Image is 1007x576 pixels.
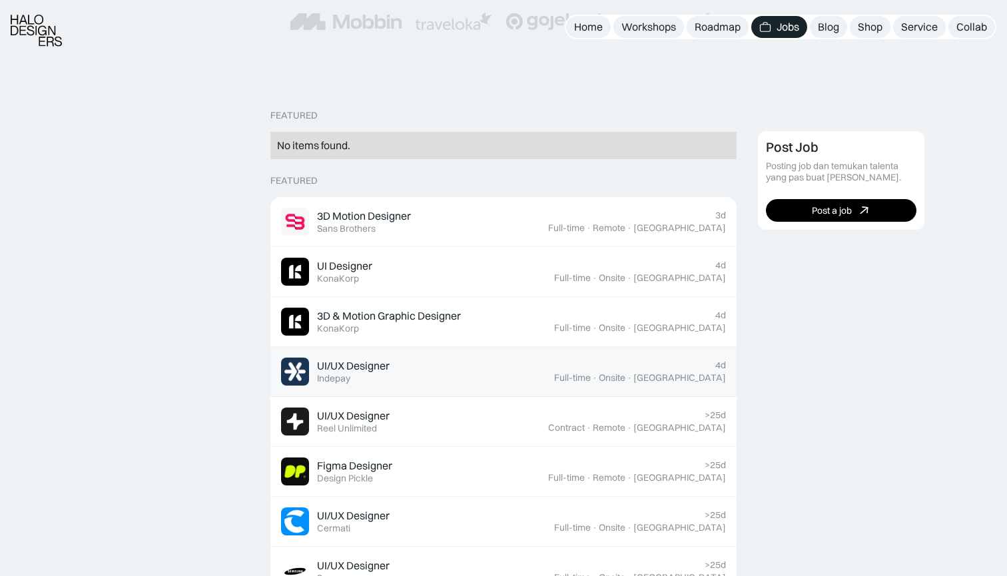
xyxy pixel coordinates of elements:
a: Blog [810,16,847,38]
a: Job ImageFigma DesignerDesign Pickle>25dFull-time·Remote·[GEOGRAPHIC_DATA] [270,447,737,497]
div: Reel Unlimited [317,423,377,434]
div: · [627,472,632,483]
div: · [592,322,597,334]
div: Post a job [812,205,852,216]
img: Job Image [281,258,309,286]
div: Onsite [599,372,625,384]
img: Job Image [281,457,309,485]
div: No items found. [277,139,730,152]
div: Remote [593,472,625,483]
a: Roadmap [687,16,749,38]
div: Full-time [548,222,585,234]
div: >25d [705,459,726,471]
div: 4d [715,360,726,371]
div: [GEOGRAPHIC_DATA] [633,222,726,234]
div: · [627,372,632,384]
a: Collab [948,16,995,38]
div: Design Pickle [317,473,373,484]
div: >25d [705,509,726,521]
div: Remote [593,222,625,234]
div: Onsite [599,522,625,533]
img: Job Image [281,308,309,336]
div: UI Designer [317,259,372,273]
div: UI/UX Designer [317,409,390,423]
a: Job ImageUI/UX DesignerIndepay4dFull-time·Onsite·[GEOGRAPHIC_DATA] [270,347,737,397]
div: Cermati [317,523,350,534]
div: Collab [956,20,987,34]
div: Indepay [317,373,350,384]
div: Figma Designer [317,459,392,473]
div: Full-time [554,522,591,533]
div: Full-time [554,322,591,334]
div: 3D Motion Designer [317,209,411,223]
div: Service [901,20,938,34]
img: Job Image [281,208,309,236]
div: · [627,222,632,234]
div: KonaKorp [317,323,359,334]
div: Onsite [599,272,625,284]
div: UI/UX Designer [317,559,390,573]
a: Workshops [613,16,684,38]
div: >25d [705,559,726,571]
a: Shop [850,16,890,38]
div: UI/UX Designer [317,359,390,373]
div: · [592,522,597,533]
div: KonaKorp [317,273,359,284]
div: · [627,522,632,533]
div: · [586,222,591,234]
div: Full-time [548,472,585,483]
div: Shop [858,20,882,34]
div: [GEOGRAPHIC_DATA] [633,522,726,533]
div: >25d [705,410,726,421]
div: 3D & Motion Graphic Designer [317,309,461,323]
img: Job Image [281,408,309,435]
div: Contract [548,422,585,433]
div: · [592,272,597,284]
div: Full-time [554,372,591,384]
div: Roadmap [695,20,741,34]
a: Jobs [751,16,807,38]
div: Post Job [766,139,819,155]
div: UI/UX Designer [317,509,390,523]
a: Job Image3D Motion DesignerSans Brothers3dFull-time·Remote·[GEOGRAPHIC_DATA] [270,197,737,247]
div: [GEOGRAPHIC_DATA] [633,322,726,334]
a: Post a job [766,199,916,222]
div: · [627,322,632,334]
div: [GEOGRAPHIC_DATA] [633,272,726,284]
div: [GEOGRAPHIC_DATA] [633,472,726,483]
a: Job ImageUI DesignerKonaKorp4dFull-time·Onsite·[GEOGRAPHIC_DATA] [270,247,737,297]
div: · [627,422,632,433]
div: [GEOGRAPHIC_DATA] [633,372,726,384]
div: Home [574,20,603,34]
div: 3d [715,210,726,221]
div: Onsite [599,322,625,334]
div: Remote [593,422,625,433]
div: Posting job dan temukan talenta yang pas buat [PERSON_NAME]. [766,160,916,183]
div: · [592,372,597,384]
a: Service [893,16,946,38]
div: Sans Brothers [317,223,376,234]
img: Job Image [281,507,309,535]
div: Featured [270,175,318,186]
div: [GEOGRAPHIC_DATA] [633,422,726,433]
div: · [586,422,591,433]
div: Full-time [554,272,591,284]
div: Featured [270,110,318,121]
a: Home [566,16,611,38]
a: Job ImageUI/UX DesignerReel Unlimited>25dContract·Remote·[GEOGRAPHIC_DATA] [270,397,737,447]
a: Job Image3D & Motion Graphic DesignerKonaKorp4dFull-time·Onsite·[GEOGRAPHIC_DATA] [270,297,737,347]
img: Job Image [281,358,309,386]
div: · [627,272,632,284]
div: 4d [715,310,726,321]
div: Jobs [777,20,799,34]
div: · [586,472,591,483]
div: Workshops [621,20,676,34]
a: Job ImageUI/UX DesignerCermati>25dFull-time·Onsite·[GEOGRAPHIC_DATA] [270,497,737,547]
div: 4d [715,260,726,271]
div: Blog [818,20,839,34]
